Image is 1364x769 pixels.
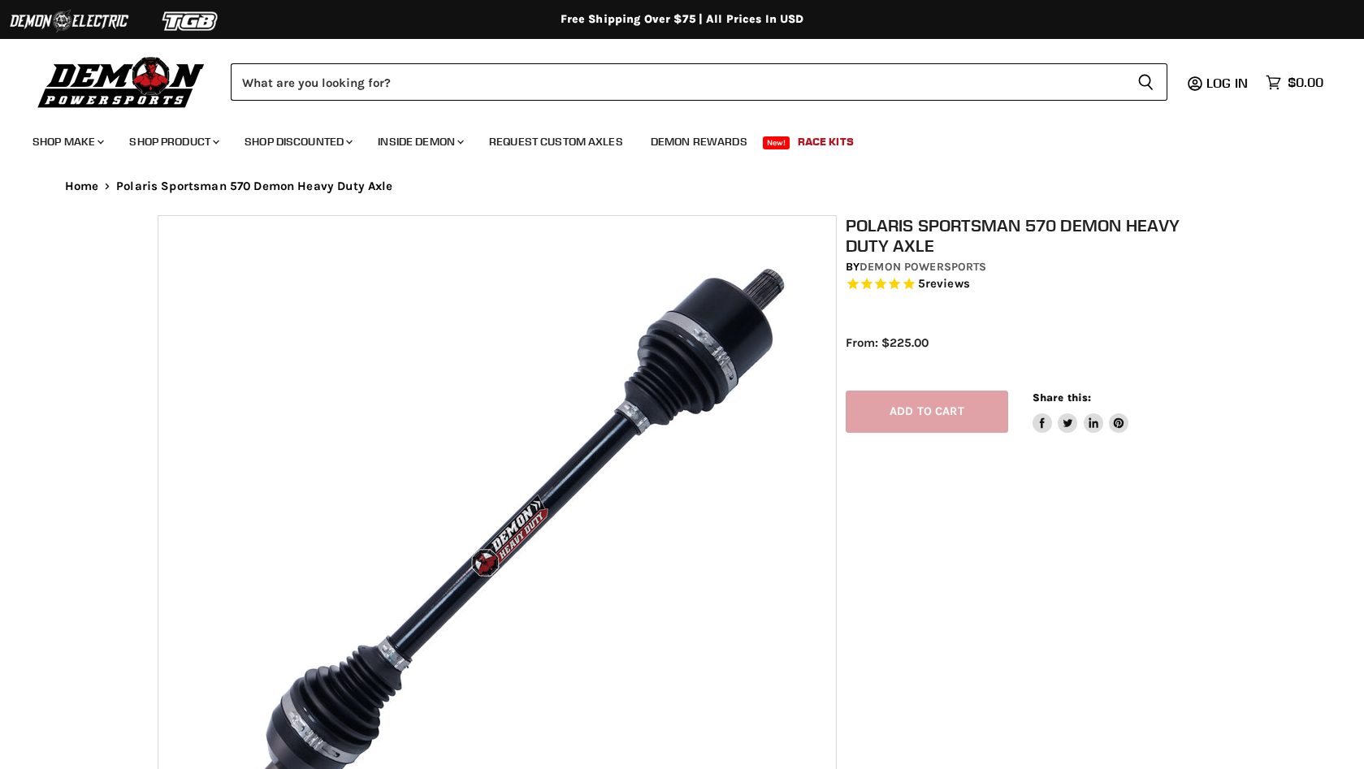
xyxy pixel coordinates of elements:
[1258,71,1332,94] a: $0.00
[846,215,1216,256] h1: Polaris Sportsman 570 Demon Heavy Duty Axle
[20,119,1319,158] ul: Main menu
[763,136,790,149] span: New!
[8,6,130,37] img: Demon Electric Logo 2
[32,53,210,110] img: Demon Powersports
[1033,391,1091,404] span: Share this:
[65,179,99,193] a: Home
[1033,391,1129,434] aside: Share this:
[477,125,635,158] a: Request Custom Axles
[1124,63,1167,101] button: Search
[860,260,986,274] a: Demon Powersports
[117,125,229,158] a: Shop Product
[639,125,760,158] a: Demon Rewards
[130,6,252,37] img: TGB Logo 2
[1206,75,1248,91] span: Log in
[786,125,866,158] a: Race Kits
[116,179,392,193] span: Polaris Sportsman 570 Demon Heavy Duty Axle
[846,258,1216,276] div: by
[232,125,362,158] a: Shop Discounted
[32,179,1332,193] nav: Breadcrumbs
[366,125,474,158] a: Inside Demon
[32,12,1332,27] div: Free Shipping Over $75 | All Prices In USD
[925,277,970,292] span: reviews
[846,335,929,350] span: From: $225.00
[1199,76,1258,90] a: Log in
[231,63,1167,101] form: Product
[846,276,1216,293] span: Rated 5.0 out of 5 stars 5 reviews
[918,277,970,292] span: 5 reviews
[20,125,114,158] a: Shop Make
[1288,75,1323,90] span: $0.00
[231,63,1124,101] input: Search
